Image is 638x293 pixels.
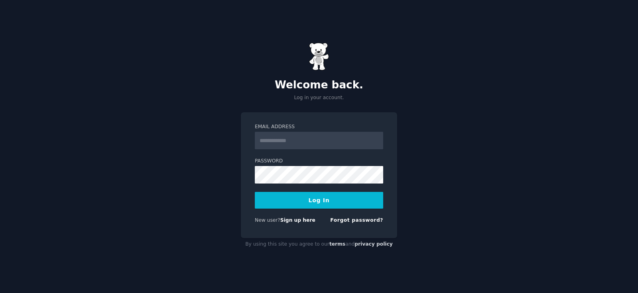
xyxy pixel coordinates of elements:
[309,43,329,70] img: Gummy Bear
[255,192,383,209] button: Log In
[241,79,397,92] h2: Welcome back.
[241,94,397,102] p: Log in your account.
[329,241,345,247] a: terms
[280,217,315,223] a: Sign up here
[354,241,393,247] a: privacy policy
[330,217,383,223] a: Forgot password?
[241,238,397,251] div: By using this site you agree to our and
[255,123,383,131] label: Email Address
[255,158,383,165] label: Password
[255,217,280,223] span: New user?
